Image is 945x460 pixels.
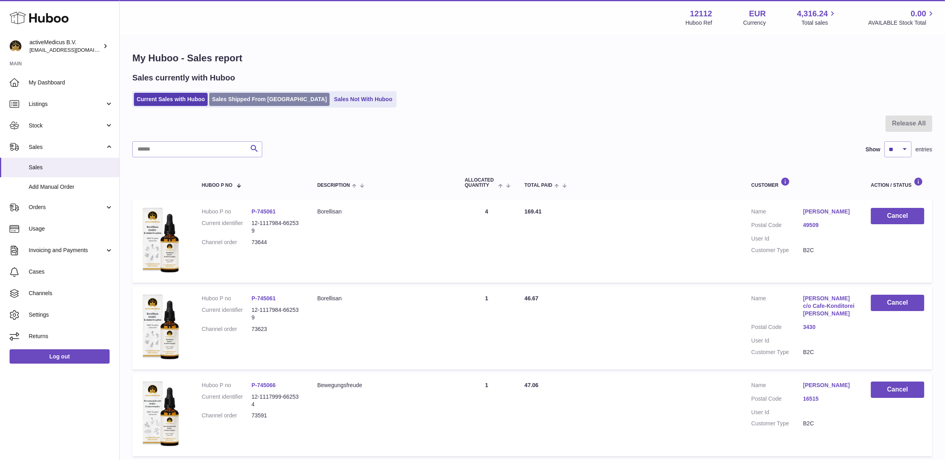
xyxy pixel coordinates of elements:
[202,412,251,419] dt: Channel order
[457,287,517,370] td: 1
[331,93,395,106] a: Sales Not With Huboo
[132,52,932,65] h1: My Huboo - Sales report
[797,8,828,19] span: 4,316.24
[690,8,712,19] strong: 12112
[10,40,22,52] img: internalAdmin-12112@internal.huboo.com
[29,204,105,211] span: Orders
[140,295,180,360] img: 121121686904433.png
[202,183,232,188] span: Huboo P no
[803,382,855,389] a: [PERSON_NAME]
[803,395,855,403] a: 16515
[209,93,330,106] a: Sales Shipped From [GEOGRAPHIC_DATA]
[251,295,276,301] a: P-745061
[797,8,837,27] a: 4,316.24 Total sales
[202,219,251,235] dt: Current identifier
[202,208,251,215] dt: Huboo P no
[803,247,855,254] dd: B2C
[29,47,117,53] span: [EMAIL_ADDRESS][DOMAIN_NAME]
[751,337,803,345] dt: User Id
[457,200,517,283] td: 4
[140,382,180,446] img: 121121686904219.png
[871,382,924,398] button: Cancel
[251,412,301,419] dd: 73591
[871,295,924,311] button: Cancel
[803,295,855,317] a: [PERSON_NAME] c/o Cafe-Konditorei [PERSON_NAME]
[140,208,180,273] img: 121121686904433.png
[251,382,276,388] a: P-745066
[868,8,935,27] a: 0.00 AVAILABLE Stock Total
[134,93,208,106] a: Current Sales with Huboo
[29,311,113,319] span: Settings
[751,208,803,217] dt: Name
[749,8,766,19] strong: EUR
[202,393,251,408] dt: Current identifier
[457,374,517,456] td: 1
[803,323,855,331] a: 3430
[29,100,105,108] span: Listings
[251,393,301,408] dd: 12-1117999-662534
[132,72,235,83] h2: Sales currently with Huboo
[29,79,113,86] span: My Dashboard
[525,295,538,301] span: 46.67
[743,19,766,27] div: Currency
[202,239,251,246] dt: Channel order
[317,382,449,389] div: Bewegungsfreude
[803,420,855,427] dd: B2C
[29,247,105,254] span: Invoicing and Payments
[686,19,712,27] div: Huboo Ref
[317,183,350,188] span: Description
[751,395,803,405] dt: Postal Code
[916,146,932,153] span: entries
[525,183,552,188] span: Total paid
[871,177,924,188] div: Action / Status
[465,178,496,188] span: ALLOCATED Quantity
[29,333,113,340] span: Returns
[871,208,924,224] button: Cancel
[29,225,113,233] span: Usage
[525,208,542,215] span: 169.41
[317,208,449,215] div: Borellisan
[10,349,110,364] a: Log out
[751,235,803,243] dt: User Id
[29,143,105,151] span: Sales
[803,221,855,229] a: 49509
[29,183,113,191] span: Add Manual Order
[29,122,105,129] span: Stock
[751,323,803,333] dt: Postal Code
[751,295,803,319] dt: Name
[868,19,935,27] span: AVAILABLE Stock Total
[202,325,251,333] dt: Channel order
[202,382,251,389] dt: Huboo P no
[29,290,113,297] span: Channels
[751,382,803,391] dt: Name
[751,221,803,231] dt: Postal Code
[751,247,803,254] dt: Customer Type
[251,219,301,235] dd: 12-1117984-662539
[751,420,803,427] dt: Customer Type
[802,19,837,27] span: Total sales
[202,295,251,302] dt: Huboo P no
[866,146,880,153] label: Show
[29,268,113,276] span: Cases
[251,306,301,321] dd: 12-1117984-662539
[251,208,276,215] a: P-745061
[202,306,251,321] dt: Current identifier
[251,239,301,246] dd: 73644
[29,164,113,171] span: Sales
[525,382,538,388] span: 47.06
[317,295,449,302] div: Borellisan
[803,348,855,356] dd: B2C
[751,348,803,356] dt: Customer Type
[751,177,855,188] div: Customer
[911,8,926,19] span: 0.00
[751,409,803,416] dt: User Id
[29,39,101,54] div: activeMedicus B.V.
[803,208,855,215] a: [PERSON_NAME]
[251,325,301,333] dd: 73623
